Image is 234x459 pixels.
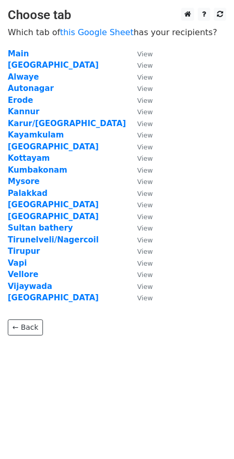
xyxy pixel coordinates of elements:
[8,247,40,256] a: Tirupur
[8,293,99,302] a: [GEOGRAPHIC_DATA]
[8,189,48,198] a: Palakkad
[8,60,99,70] a: [GEOGRAPHIC_DATA]
[8,154,50,163] a: Kottayam
[127,270,153,279] a: View
[127,200,153,209] a: View
[137,166,153,174] small: View
[137,62,153,69] small: View
[8,177,40,186] a: Mysore
[127,49,153,58] a: View
[137,178,153,186] small: View
[8,130,64,140] a: Kayamkulam
[8,319,43,335] a: ← Back
[8,235,99,244] a: Tirunelveli/Nagercoil
[137,248,153,255] small: View
[8,212,99,221] a: [GEOGRAPHIC_DATA]
[127,130,153,140] a: View
[127,258,153,268] a: View
[127,282,153,291] a: View
[127,223,153,233] a: View
[127,72,153,82] a: View
[127,293,153,302] a: View
[137,213,153,221] small: View
[127,177,153,186] a: View
[137,236,153,244] small: View
[137,155,153,162] small: View
[137,131,153,139] small: View
[137,108,153,116] small: View
[8,107,39,116] a: Kannur
[137,97,153,104] small: View
[137,190,153,197] small: View
[127,247,153,256] a: View
[127,165,153,175] a: View
[127,189,153,198] a: View
[137,201,153,209] small: View
[127,154,153,163] a: View
[127,107,153,116] a: View
[8,27,226,38] p: Which tab of has your recipients?
[137,224,153,232] small: View
[127,212,153,221] a: View
[8,96,33,105] a: Erode
[182,409,234,459] iframe: Chat Widget
[8,72,39,82] a: Alwaye
[8,270,38,279] a: Vellore
[8,258,27,268] a: Vapi
[137,143,153,151] small: View
[8,49,29,58] a: Main
[8,8,226,23] h3: Choose tab
[127,60,153,70] a: View
[127,119,153,128] a: View
[8,165,67,175] a: Kumbakonam
[127,96,153,105] a: View
[127,84,153,93] a: View
[8,142,99,151] a: [GEOGRAPHIC_DATA]
[8,84,54,93] a: Autonagar
[8,223,73,233] a: Sultan bathery
[127,142,153,151] a: View
[127,235,153,244] a: View
[60,27,134,37] a: this Google Sheet
[137,294,153,302] small: View
[8,119,126,128] a: Karur/[GEOGRAPHIC_DATA]
[8,282,52,291] a: Vijaywada
[137,120,153,128] small: View
[137,85,153,93] small: View
[8,200,99,209] a: [GEOGRAPHIC_DATA]
[137,73,153,81] small: View
[137,50,153,58] small: View
[137,271,153,279] small: View
[137,259,153,267] small: View
[137,283,153,290] small: View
